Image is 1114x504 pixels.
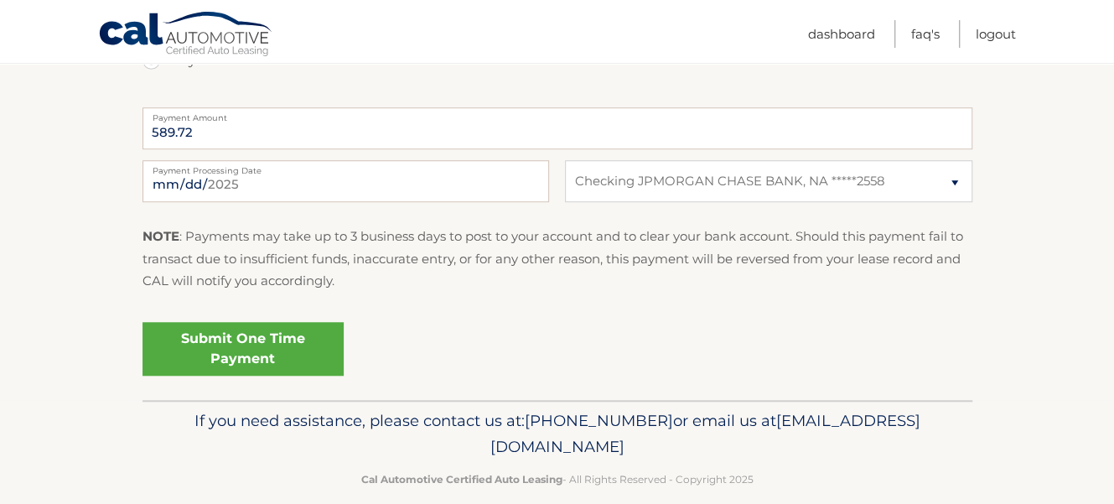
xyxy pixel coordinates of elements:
p: If you need assistance, please contact us at: or email us at [153,408,961,461]
a: Logout [976,20,1016,48]
input: Payment Amount [142,107,972,149]
strong: NOTE [142,228,179,244]
p: : Payments may take up to 3 business days to post to your account and to clear your bank account.... [142,226,972,292]
strong: Cal Automotive Certified Auto Leasing [361,473,562,486]
a: Submit One Time Payment [142,322,344,376]
a: Dashboard [808,20,875,48]
label: Payment Processing Date [142,160,549,174]
p: - All Rights Reserved - Copyright 2025 [153,470,961,488]
a: Cal Automotive [98,11,274,60]
input: Payment Date [142,160,549,202]
a: FAQ's [911,20,940,48]
span: [PHONE_NUMBER] [525,411,673,430]
label: Payment Amount [142,107,972,121]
